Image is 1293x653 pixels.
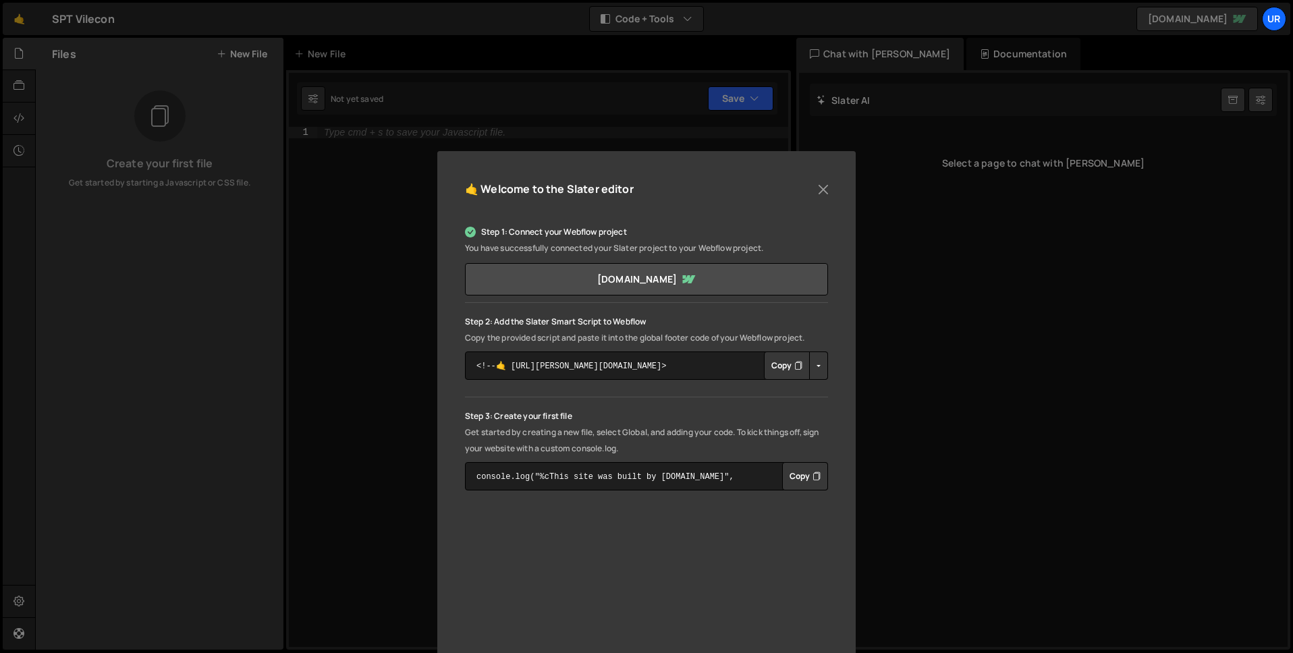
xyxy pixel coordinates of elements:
[465,314,828,330] p: Step 2: Add the Slater Smart Script to Webflow
[813,179,833,200] button: Close
[465,462,828,490] textarea: console.log("%cThis site was built by [DOMAIN_NAME]", "background:blue;color:#fff;padding: 8px;");
[764,351,828,380] div: Button group with nested dropdown
[782,462,828,490] div: Button group with nested dropdown
[465,240,828,256] p: You have successfully connected your Slater project to your Webflow project.
[465,179,634,200] h5: 🤙 Welcome to the Slater editor
[465,351,828,380] textarea: <!--🤙 [URL][PERSON_NAME][DOMAIN_NAME]> <script>document.addEventListener("DOMContentLoaded", func...
[465,330,828,346] p: Copy the provided script and paste it into the global footer code of your Webflow project.
[782,462,828,490] button: Copy
[465,224,828,240] p: Step 1: Connect your Webflow project
[764,351,810,380] button: Copy
[465,424,828,457] p: Get started by creating a new file, select Global, and adding your code. To kick things off, sign...
[465,263,828,295] a: [DOMAIN_NAME]
[1262,7,1286,31] a: Ur
[465,408,828,424] p: Step 3: Create your first file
